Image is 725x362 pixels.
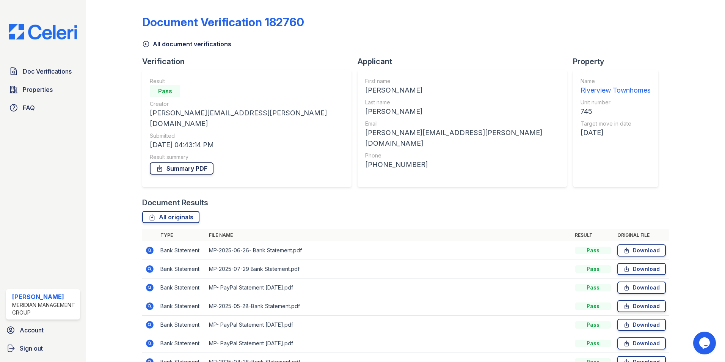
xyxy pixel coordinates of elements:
div: Pass [575,284,611,291]
div: Document Verification 182760 [142,15,304,29]
th: Type [157,229,206,241]
td: MP-2025-05-28-Bank Statement.pdf [206,297,572,316]
a: Download [617,319,666,331]
div: [PERSON_NAME][EMAIL_ADDRESS][PERSON_NAME][DOMAIN_NAME] [150,108,344,129]
td: Bank Statement [157,334,206,353]
div: First name [365,77,559,85]
div: Name [581,77,651,85]
a: All document verifications [142,39,231,49]
div: [PERSON_NAME][EMAIL_ADDRESS][PERSON_NAME][DOMAIN_NAME] [365,127,559,149]
th: File name [206,229,572,241]
div: [DATE] 04:43:14 PM [150,140,344,150]
th: Result [572,229,614,241]
div: Pass [575,340,611,347]
span: FAQ [23,103,35,112]
a: Download [617,337,666,349]
div: Phone [365,152,559,159]
span: Doc Verifications [23,67,72,76]
div: Submitted [150,132,344,140]
iframe: chat widget [693,332,717,354]
a: FAQ [6,100,80,115]
td: MP-2025-07-29 Bank Statement.pdf [206,260,572,279]
a: Download [617,244,666,257]
a: Download [617,282,666,294]
td: MP- PayPal Statement [DATE].pdf [206,279,572,297]
td: Bank Statement [157,260,206,279]
span: Sign out [20,344,43,353]
a: Download [617,300,666,312]
div: [PERSON_NAME] [365,106,559,117]
td: Bank Statement [157,241,206,260]
div: [PERSON_NAME] [12,292,77,301]
a: Properties [6,82,80,97]
div: Pass [575,302,611,310]
a: Summary PDF [150,162,213,175]
div: Verification [142,56,358,67]
div: Target move in date [581,120,651,127]
span: Account [20,326,44,335]
div: Last name [365,99,559,106]
a: All originals [142,211,199,223]
th: Original file [614,229,669,241]
img: CE_Logo_Blue-a8612792a0a2168367f1c8372b55b34899dd931a85d93a1a3d3e32e68fde9ad4.png [3,24,83,39]
a: Doc Verifications [6,64,80,79]
td: Bank Statement [157,279,206,297]
a: Name Riverview Townhomes [581,77,651,96]
div: [DATE] [581,127,651,138]
div: 745 [581,106,651,117]
a: Account [3,323,83,338]
div: Applicant [358,56,573,67]
div: Pass [150,85,180,97]
div: Pass [575,247,611,254]
div: Pass [575,265,611,273]
div: Document Results [142,197,208,208]
div: Result [150,77,344,85]
div: Meridian Management Group [12,301,77,316]
a: Download [617,263,666,275]
span: Properties [23,85,53,94]
div: Pass [575,321,611,329]
div: [PERSON_NAME] [365,85,559,96]
div: Result summary [150,153,344,161]
div: Riverview Townhomes [581,85,651,96]
div: Email [365,120,559,127]
td: MP-2025-06-26- Bank Statement.pdf [206,241,572,260]
td: MP- PayPal Statement [DATE].pdf [206,334,572,353]
td: Bank Statement [157,316,206,334]
div: Unit number [581,99,651,106]
div: [PHONE_NUMBER] [365,159,559,170]
div: Property [573,56,664,67]
td: Bank Statement [157,297,206,316]
a: Sign out [3,341,83,356]
td: MP- PayPal Statement [DATE].pdf [206,316,572,334]
div: Creator [150,100,344,108]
